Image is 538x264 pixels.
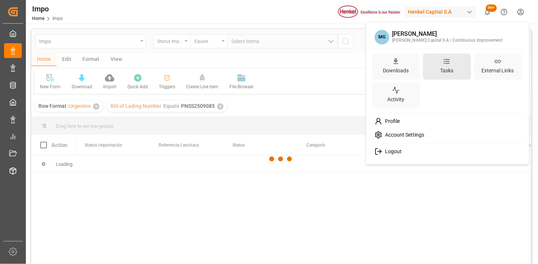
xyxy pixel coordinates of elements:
[480,65,515,76] div: External Links
[392,37,503,44] div: [PERSON_NAME] Capital S.A | Continuous Improvement
[375,30,389,45] span: MG
[439,65,455,76] div: Tasks
[392,31,503,37] div: [PERSON_NAME]
[56,161,72,167] span: Loading
[382,118,400,125] span: Profile
[386,94,406,105] div: Activity
[382,148,402,155] span: Logout
[382,132,425,138] span: Account Settings
[382,65,411,76] div: Downloads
